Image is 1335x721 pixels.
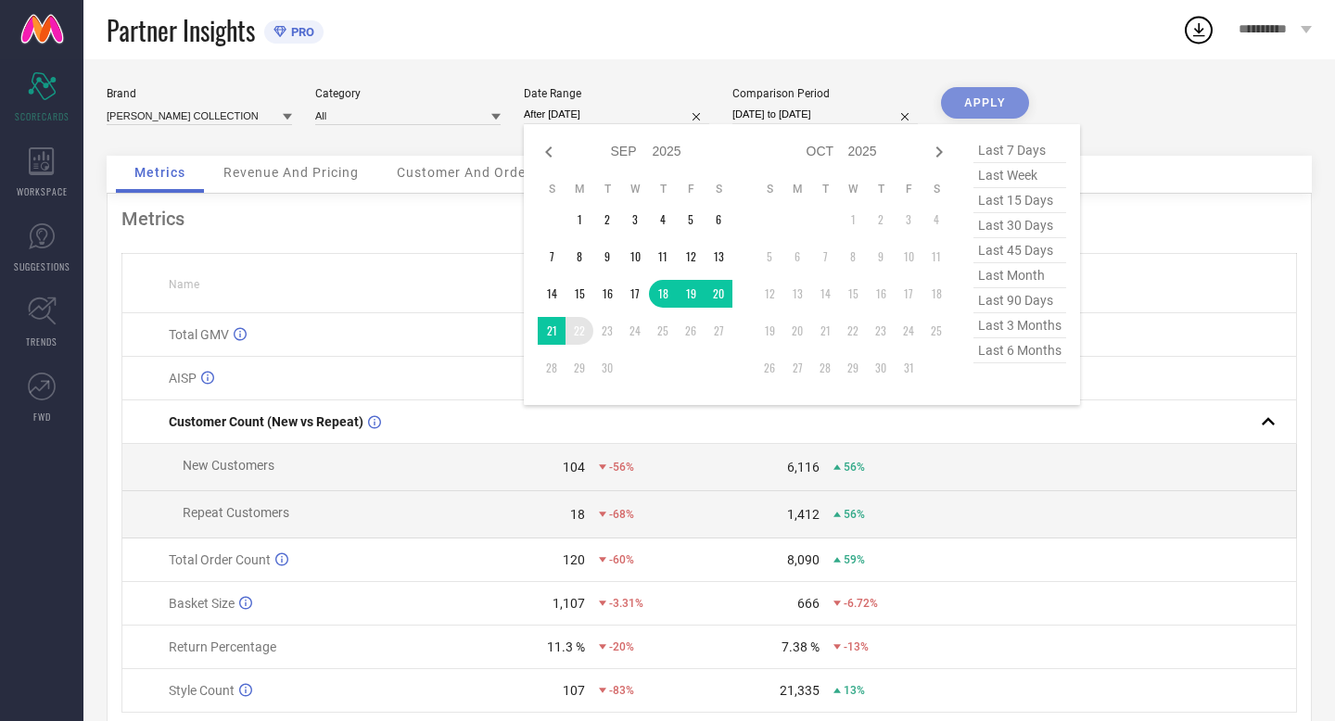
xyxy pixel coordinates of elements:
span: Revenue And Pricing [223,165,359,180]
td: Fri Sep 12 2025 [677,243,705,271]
td: Thu Sep 04 2025 [649,206,677,234]
td: Thu Oct 16 2025 [867,280,895,308]
span: PRO [286,25,314,39]
th: Monday [783,182,811,196]
td: Fri Oct 24 2025 [895,317,922,345]
td: Sat Sep 06 2025 [705,206,732,234]
span: Total GMV [169,327,229,342]
span: FWD [33,410,51,424]
td: Sun Sep 21 2025 [538,317,566,345]
div: 11.3 % [547,639,585,654]
span: 56% [844,508,865,521]
div: 8,090 [787,552,820,567]
td: Tue Sep 30 2025 [593,354,621,382]
div: Open download list [1182,13,1215,46]
div: 107 [563,683,585,698]
span: last 6 months [973,338,1066,363]
td: Sun Sep 07 2025 [538,243,566,271]
td: Fri Oct 17 2025 [895,280,922,308]
td: Sun Oct 05 2025 [756,243,783,271]
td: Mon Oct 20 2025 [783,317,811,345]
td: Tue Oct 28 2025 [811,354,839,382]
td: Fri Sep 05 2025 [677,206,705,234]
td: Mon Sep 15 2025 [566,280,593,308]
td: Sun Oct 26 2025 [756,354,783,382]
td: Wed Sep 03 2025 [621,206,649,234]
span: last 3 months [973,313,1066,338]
div: Metrics [121,208,1297,230]
span: 59% [844,553,865,566]
div: 666 [797,596,820,611]
td: Tue Sep 09 2025 [593,243,621,271]
span: last 45 days [973,238,1066,263]
th: Sunday [538,182,566,196]
span: New Customers [183,458,274,473]
span: -3.31% [609,597,643,610]
div: Previous month [538,141,560,163]
span: SUGGESTIONS [14,259,70,273]
div: 120 [563,552,585,567]
td: Mon Oct 13 2025 [783,280,811,308]
span: Customer Count (New vs Repeat) [169,414,363,429]
td: Mon Oct 06 2025 [783,243,811,271]
th: Wednesday [839,182,867,196]
td: Sat Oct 11 2025 [922,243,950,271]
td: Thu Sep 11 2025 [649,243,677,271]
span: -6.72% [844,597,878,610]
div: 18 [570,507,585,522]
div: 1,107 [553,596,585,611]
td: Thu Sep 25 2025 [649,317,677,345]
th: Friday [895,182,922,196]
span: -83% [609,684,634,697]
div: Category [315,87,501,100]
span: TRENDS [26,335,57,348]
td: Mon Sep 29 2025 [566,354,593,382]
div: 104 [563,460,585,474]
td: Mon Sep 22 2025 [566,317,593,345]
div: 7.38 % [782,639,820,654]
td: Sat Sep 13 2025 [705,243,732,271]
span: -68% [609,508,634,521]
span: -13% [844,640,869,653]
span: Partner Insights [107,11,255,49]
span: -56% [609,461,634,474]
td: Wed Sep 17 2025 [621,280,649,308]
span: last week [973,163,1066,188]
div: Brand [107,87,292,100]
span: WORKSPACE [17,184,68,198]
td: Wed Oct 15 2025 [839,280,867,308]
th: Tuesday [811,182,839,196]
input: Select date range [524,105,709,124]
div: 6,116 [787,460,820,474]
td: Thu Oct 09 2025 [867,243,895,271]
span: last 90 days [973,288,1066,313]
td: Tue Sep 16 2025 [593,280,621,308]
td: Thu Oct 30 2025 [867,354,895,382]
div: Comparison Period [732,87,918,100]
th: Thursday [649,182,677,196]
span: Repeat Customers [183,505,289,520]
td: Wed Sep 24 2025 [621,317,649,345]
td: Tue Sep 02 2025 [593,206,621,234]
span: last month [973,263,1066,288]
span: Basket Size [169,596,235,611]
td: Sun Sep 28 2025 [538,354,566,382]
span: Total Order Count [169,552,271,567]
span: Style Count [169,683,235,698]
td: Sat Sep 20 2025 [705,280,732,308]
td: Fri Oct 03 2025 [895,206,922,234]
span: last 30 days [973,213,1066,238]
td: Sat Sep 27 2025 [705,317,732,345]
div: 1,412 [787,507,820,522]
span: SCORECARDS [15,109,70,123]
td: Mon Sep 01 2025 [566,206,593,234]
td: Wed Oct 22 2025 [839,317,867,345]
div: Next month [928,141,950,163]
div: Date Range [524,87,709,100]
span: last 15 days [973,188,1066,213]
div: 21,335 [780,683,820,698]
td: Wed Oct 29 2025 [839,354,867,382]
td: Tue Sep 23 2025 [593,317,621,345]
th: Saturday [705,182,732,196]
span: last 7 days [973,138,1066,163]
